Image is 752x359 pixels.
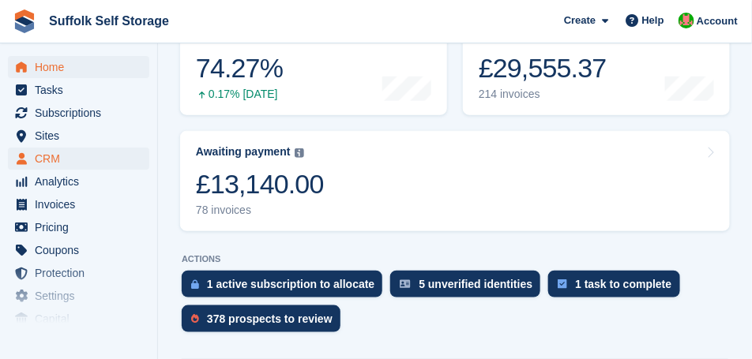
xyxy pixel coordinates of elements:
a: 1 task to complete [548,271,687,305]
a: menu [8,216,149,238]
a: menu [8,170,149,193]
span: Protection [35,262,130,284]
img: David Caucutt [679,13,694,28]
div: Awaiting payment [196,145,291,159]
a: menu [8,102,149,124]
span: Settings [35,285,130,307]
span: Invoices [35,193,130,215]
div: 5 unverified identities [419,278,532,290]
a: 5 unverified identities [390,271,548,305]
span: Pricing [35,216,130,238]
a: menu [8,56,149,78]
a: Month-to-date sales £29,555.37 214 invoices [463,15,730,115]
div: 378 prospects to review [207,312,333,325]
a: menu [8,193,149,215]
div: 74.27% [196,52,283,84]
div: 1 task to complete [575,278,671,290]
img: active_subscription_to_allocate_icon-d502201f5373d7db506a760aba3b589e785aa758c864c3986d89f69b8ff3... [191,279,199,290]
a: menu [8,239,149,261]
img: task-75834270c22a3079a89374b754ae025e5fb1db73e45f91037f5363f120a921f8.svg [558,279,567,289]
span: CRM [35,148,130,170]
a: menu [8,308,149,330]
div: £13,140.00 [196,168,324,200]
span: Help [642,13,664,28]
a: menu [8,125,149,147]
img: prospect-51fa495bee0391a8d652442698ab0144808aea92771e9ea1ae160a38d050c398.svg [191,314,199,323]
span: Create [564,13,596,28]
a: menu [8,285,149,307]
span: Subscriptions [35,102,130,124]
a: Suffolk Self Storage [43,8,175,34]
span: Analytics [35,170,130,193]
span: Home [35,56,130,78]
img: icon-info-grey-7440780725fd019a000dd9b08b2336e03edf1995a4989e88bcd33f0948082b44.svg [295,148,304,158]
a: menu [8,148,149,170]
a: Awaiting payment £13,140.00 78 invoices [180,131,730,231]
a: Occupancy 74.27% 0.17% [DATE] [180,15,447,115]
span: Capital [35,308,130,330]
div: 0.17% [DATE] [196,88,283,101]
div: 1 active subscription to allocate [207,278,374,290]
div: 214 invoices [479,88,607,101]
span: Tasks [35,79,130,101]
img: stora-icon-8386f47178a22dfd0bd8f6a31ec36ba5ce8667c1dd55bd0f319d3a0aa187defe.svg [13,9,36,33]
img: verify_identity-adf6edd0f0f0b5bbfe63781bf79b02c33cf7c696d77639b501bdc392416b5a36.svg [400,279,411,289]
div: £29,555.37 [479,52,607,84]
div: 78 invoices [196,204,324,217]
a: 1 active subscription to allocate [182,271,390,305]
a: menu [8,79,149,101]
a: menu [8,262,149,284]
span: Account [697,13,738,29]
a: 378 prospects to review [182,305,348,340]
p: ACTIONS [182,254,728,264]
span: Sites [35,125,130,147]
span: Coupons [35,239,130,261]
